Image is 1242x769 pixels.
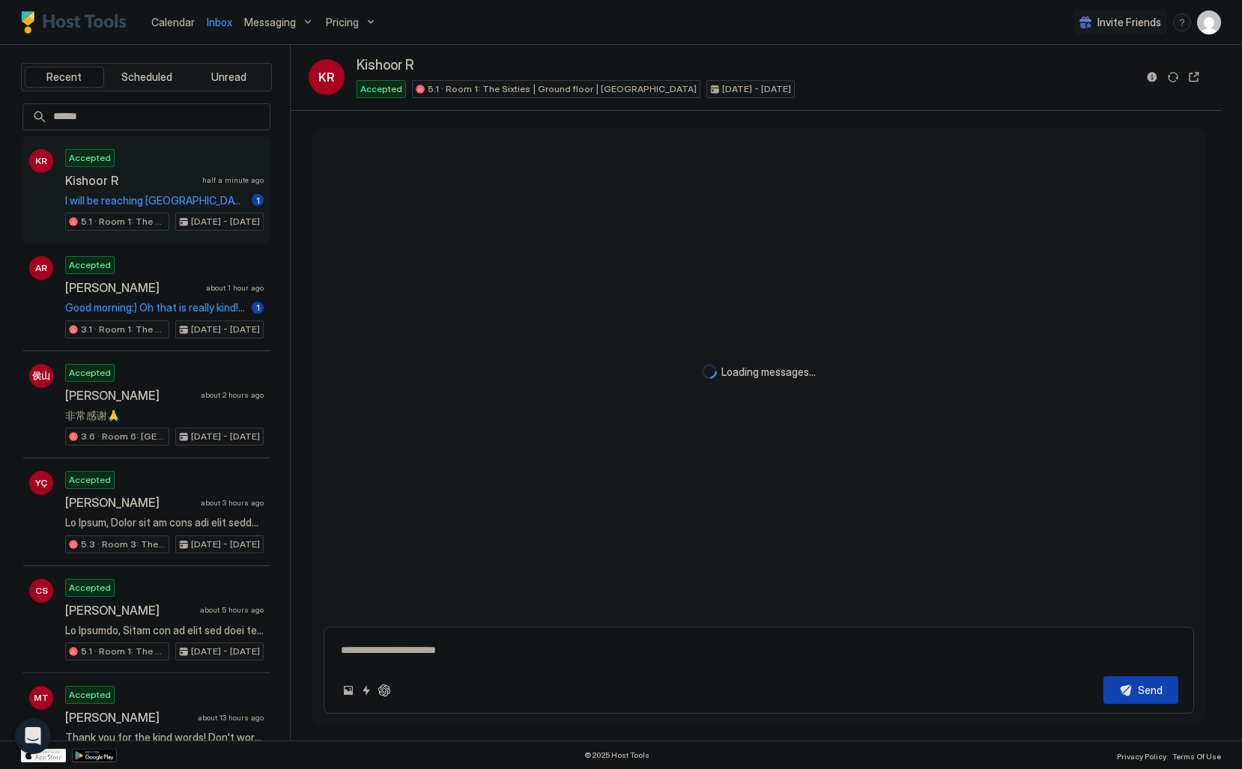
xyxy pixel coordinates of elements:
[107,67,187,88] button: Scheduled
[721,365,816,379] span: Loading messages...
[21,749,66,762] a: App Store
[191,323,260,336] span: [DATE] - [DATE]
[21,11,133,34] a: Host Tools Logo
[1143,68,1161,86] button: Reservation information
[1097,16,1161,29] span: Invite Friends
[65,495,195,510] span: [PERSON_NAME]
[35,261,47,275] span: AR
[339,681,357,699] button: Upload image
[702,364,717,379] div: loading
[256,195,260,206] span: 1
[69,151,111,165] span: Accepted
[35,584,48,598] span: CS
[200,605,264,615] span: about 5 hours ago
[318,68,335,86] span: KR
[207,16,232,28] span: Inbox
[256,302,260,313] span: 1
[81,430,166,443] span: 3.6 · Room 6: [GEOGRAPHIC_DATA] | Loft room | [GEOGRAPHIC_DATA]
[1197,10,1221,34] div: User profile
[69,366,111,380] span: Accepted
[69,258,111,272] span: Accepted
[1172,752,1221,761] span: Terms Of Use
[65,173,196,188] span: Kishoor R
[191,645,260,658] span: [DATE] - [DATE]
[69,688,111,702] span: Accepted
[72,749,117,762] a: Google Play Store
[25,67,104,88] button: Recent
[244,16,296,29] span: Messaging
[428,82,697,96] span: 5.1 · Room 1: The Sixties | Ground floor | [GEOGRAPHIC_DATA]
[722,82,791,96] span: [DATE] - [DATE]
[46,70,82,84] span: Recent
[35,476,47,490] span: YÇ
[202,175,264,185] span: half a minute ago
[35,154,47,168] span: KR
[207,14,232,30] a: Inbox
[69,473,111,487] span: Accepted
[69,581,111,595] span: Accepted
[198,713,264,723] span: about 13 hours ago
[34,691,49,705] span: MT
[65,409,264,422] span: 非常感谢🙏
[151,14,195,30] a: Calendar
[1117,752,1166,761] span: Privacy Policy
[65,194,246,207] span: I will be reaching [GEOGRAPHIC_DATA] around 7am morning, kindly help with early check in
[360,82,402,96] span: Accepted
[1164,68,1182,86] button: Sync reservation
[65,710,192,725] span: [PERSON_NAME]
[201,390,264,400] span: about 2 hours ago
[81,538,166,551] span: 5.3 · Room 3: The Colours | Master bedroom | [GEOGRAPHIC_DATA]
[32,369,50,383] span: 侯山
[65,731,264,744] span: Thank you for the kind words! Don't worry, you can be as late back as you want for luggage.
[15,718,51,754] div: Open Intercom Messenger
[151,16,195,28] span: Calendar
[206,283,264,293] span: about 1 hour ago
[201,498,264,508] span: about 3 hours ago
[191,215,260,228] span: [DATE] - [DATE]
[1173,13,1191,31] div: menu
[65,516,264,529] span: Lo Ipsum, Dolor sit am cons adi elit seddoei! Te'in utlabor et dolo mag al Enimad. Mi veni qui no...
[189,67,268,88] button: Unread
[65,280,200,295] span: [PERSON_NAME]
[1117,747,1166,763] a: Privacy Policy
[1172,747,1221,763] a: Terms Of Use
[1103,676,1178,704] button: Send
[81,645,166,658] span: 5.1 · Room 1: The Sixties | Ground floor | [GEOGRAPHIC_DATA]
[81,215,166,228] span: 5.1 · Room 1: The Sixties | Ground floor | [GEOGRAPHIC_DATA]
[211,70,246,84] span: Unread
[357,681,375,699] button: Quick reply
[65,603,194,618] span: [PERSON_NAME]
[21,63,272,91] div: tab-group
[65,388,195,403] span: [PERSON_NAME]
[584,750,649,760] span: © 2025 Host Tools
[65,301,246,314] span: Good morning:) Oh that is really kind! Thank you [PERSON_NAME] much!!! I should've ask you earlie...
[1138,682,1163,698] div: Send
[81,323,166,336] span: 3.1 · Room 1: The Regency | Ground Floor | [GEOGRAPHIC_DATA]
[326,16,359,29] span: Pricing
[1185,68,1203,86] button: Open reservation
[65,624,264,637] span: Lo Ipsumdo, Sitam con ad elit sed doei tempori! Ut'la etdolor ma aliq eni ad Minimv. Qu nost exe ...
[121,70,172,84] span: Scheduled
[47,104,270,130] input: Input Field
[191,538,260,551] span: [DATE] - [DATE]
[357,57,414,74] span: Kishoor R
[191,430,260,443] span: [DATE] - [DATE]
